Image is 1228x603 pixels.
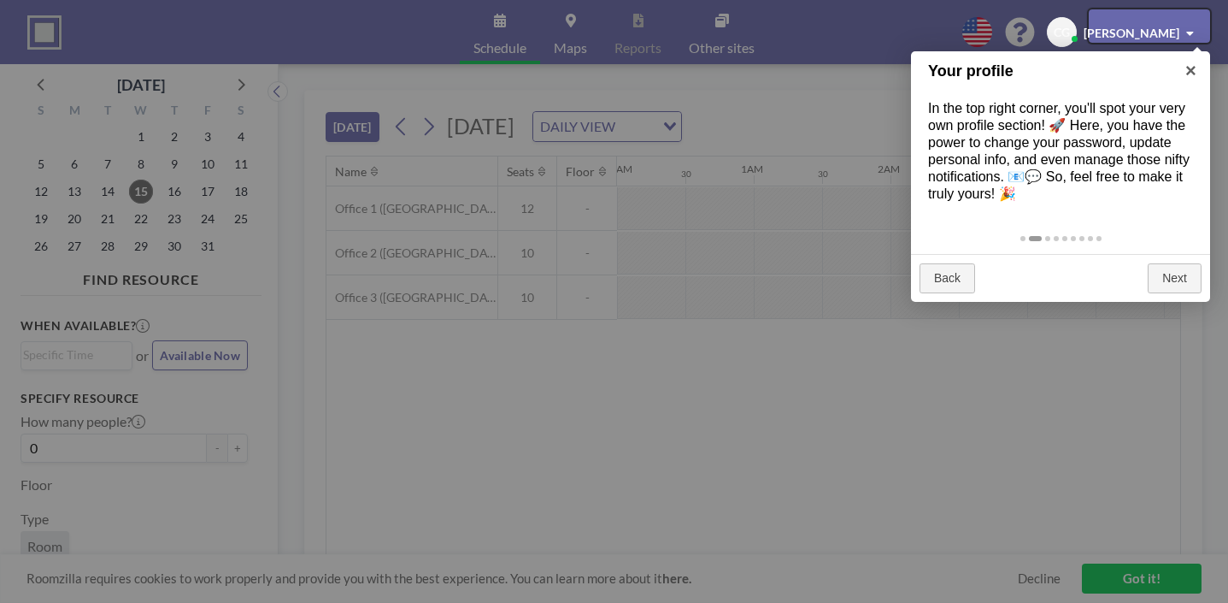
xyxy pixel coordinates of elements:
[1172,51,1210,90] a: ×
[911,83,1210,220] div: In the top right corner, you'll spot your very own profile section! 🚀 Here, you have the power to...
[1148,263,1202,294] a: Next
[928,60,1166,83] h1: Your profile
[920,263,975,294] a: Back
[1084,26,1179,40] span: [PERSON_NAME]
[1054,25,1070,40] span: CG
